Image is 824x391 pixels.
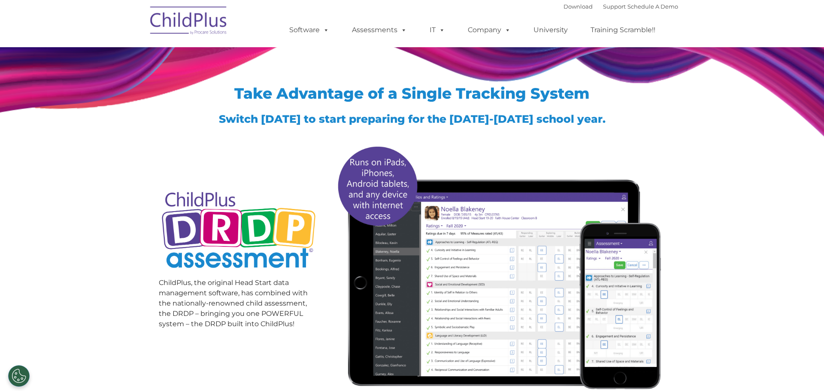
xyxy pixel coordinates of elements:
[563,3,678,10] font: |
[525,21,576,39] a: University
[421,21,454,39] a: IT
[459,21,519,39] a: Company
[563,3,593,10] a: Download
[627,3,678,10] a: Schedule A Demo
[343,21,415,39] a: Assessments
[234,84,590,103] span: Take Advantage of a Single Tracking System
[159,279,308,328] span: ChildPlus, the original Head Start data management software, has combined with the nationally-ren...
[159,182,319,280] img: Copyright - DRDP Logo
[603,3,626,10] a: Support
[219,112,606,125] span: Switch [DATE] to start preparing for the [DATE]-[DATE] school year.
[146,0,232,43] img: ChildPlus by Procare Solutions
[582,21,664,39] a: Training Scramble!!
[8,365,30,387] button: Cookies Settings
[281,21,338,39] a: Software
